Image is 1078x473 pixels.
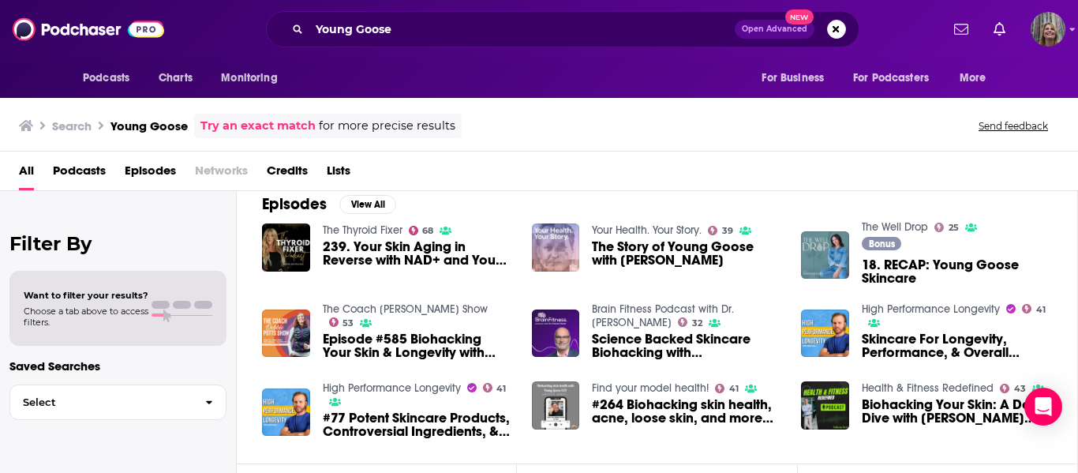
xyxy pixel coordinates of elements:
a: 25 [934,223,959,232]
a: 18. RECAP: Young Goose Skincare [862,258,1052,285]
img: The Story of Young Goose with Amitay Eshel [532,223,580,272]
div: Search podcasts, credits, & more... [266,11,859,47]
span: Science Backed Skincare Biohacking with [PERSON_NAME] ([PERSON_NAME] Goose) [592,332,782,359]
h2: Episodes [262,194,327,214]
a: Biohacking Your Skin: A Deep Dive with Amitay Eshel from Young Goose Biohacking Skincare [862,398,1052,425]
a: 43 [1000,384,1026,393]
span: #264 Biohacking skin health, acne, loose skin, and more with Young Goose CEO [PERSON_NAME] [592,398,782,425]
img: Skincare For Longevity, Performance, & Overall Health | Amitay Eshel @ Young Goose [801,310,849,358]
span: Networks [195,158,248,190]
a: Podcasts [53,158,106,190]
img: Science Backed Skincare Biohacking with Amitay Eshel (Young Goose) [532,310,580,358]
a: Show notifications dropdown [948,16,975,43]
a: Find your model health! [592,381,709,395]
a: Credits [267,158,308,190]
button: Open AdvancedNew [735,20,814,39]
button: open menu [210,63,298,93]
div: Open Intercom Messenger [1024,388,1062,426]
a: 32 [678,317,702,327]
span: 68 [422,227,433,235]
img: Podchaser - Follow, Share and Rate Podcasts [13,14,164,44]
a: The Well Drop [862,220,928,234]
a: Brain Fitness Podcast with Dr. Patrick Porter [592,302,734,329]
a: High Performance Longevity [323,381,461,395]
a: #264 Biohacking skin health, acne, loose skin, and more with Young Goose CEO Amitay Eshel [592,398,782,425]
a: Episodes [125,158,176,190]
span: 43 [1014,385,1026,392]
span: 41 [729,385,739,392]
img: Episode #585 Biohacking Your Skin & Longevity with Young Goose & Amitay Eshel [262,310,310,358]
a: Try an exact match [200,117,316,135]
a: 53 [329,317,354,327]
button: open menu [949,63,1006,93]
a: 41 [1022,304,1046,313]
span: for more precise results [319,117,455,135]
img: #77 Potent Skincare Products, Controversial Ingredients, & Radiant Lifestyle Practices | Amitay E... [262,389,310,437]
span: New [785,9,814,24]
span: 32 [692,320,702,327]
span: For Podcasters [853,67,929,89]
span: For Business [762,67,824,89]
a: Show notifications dropdown [987,16,1012,43]
a: Science Backed Skincare Biohacking with Amitay Eshel (Young Goose) [592,332,782,359]
img: User Profile [1031,12,1065,47]
input: Search podcasts, credits, & more... [309,17,735,42]
span: 25 [949,224,959,231]
span: Podcasts [83,67,129,89]
span: Charts [159,67,193,89]
span: The Story of Young Goose with [PERSON_NAME] [592,240,782,267]
a: High Performance Longevity [862,302,1000,316]
a: Health & Fitness Redefined [862,381,994,395]
a: 41 [715,384,739,393]
a: The Thyroid Fixer [323,223,402,237]
span: Want to filter your results? [24,290,148,301]
button: View All [339,195,396,214]
button: open menu [843,63,952,93]
button: Show profile menu [1031,12,1065,47]
h3: Search [52,118,92,133]
button: Select [9,385,226,420]
a: All [19,158,34,190]
a: Your Health. Your Story. [592,223,702,237]
button: Send feedback [974,119,1053,133]
a: The Story of Young Goose with Amitay Eshel [592,240,782,267]
span: #77 Potent Skincare Products, Controversial Ingredients, & Radiant Lifestyle Practices | [PERSON_... [323,411,513,438]
span: Open Advanced [742,25,807,33]
img: #264 Biohacking skin health, acne, loose skin, and more with Young Goose CEO Amitay Eshel [532,381,580,430]
h3: Young Goose [110,118,188,133]
span: Select [10,397,193,407]
span: 41 [496,385,506,392]
a: Skincare For Longevity, Performance, & Overall Health | Amitay Eshel @ Young Goose [862,332,1052,359]
span: Episode #585 Biohacking Your Skin & Longevity with Young Goose & [PERSON_NAME] [323,332,513,359]
img: 18. RECAP: Young Goose Skincare [801,231,849,280]
span: Skincare For Longevity, Performance, & Overall Health | [PERSON_NAME] @ [PERSON_NAME] Goose [862,332,1052,359]
span: 41 [1036,306,1046,313]
a: Episode #585 Biohacking Your Skin & Longevity with Young Goose & Amitay Eshel [323,332,513,359]
img: 239. Your Skin Aging in Reverse with NAD+ and Young Goose [262,223,310,272]
p: Saved Searches [9,359,226,374]
button: open menu [750,63,844,93]
a: 39 [708,226,733,235]
span: Biohacking Your Skin: A Deep Dive with [PERSON_NAME] from [PERSON_NAME] Goose Biohacking Skincare [862,398,1052,425]
a: 239. Your Skin Aging in Reverse with NAD+ and Young Goose [323,240,513,267]
a: Lists [327,158,350,190]
a: 68 [409,226,434,235]
span: More [960,67,986,89]
a: The Coach Debbie Potts Show [323,302,488,316]
span: 39 [722,227,733,235]
h2: Filter By [9,232,226,255]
